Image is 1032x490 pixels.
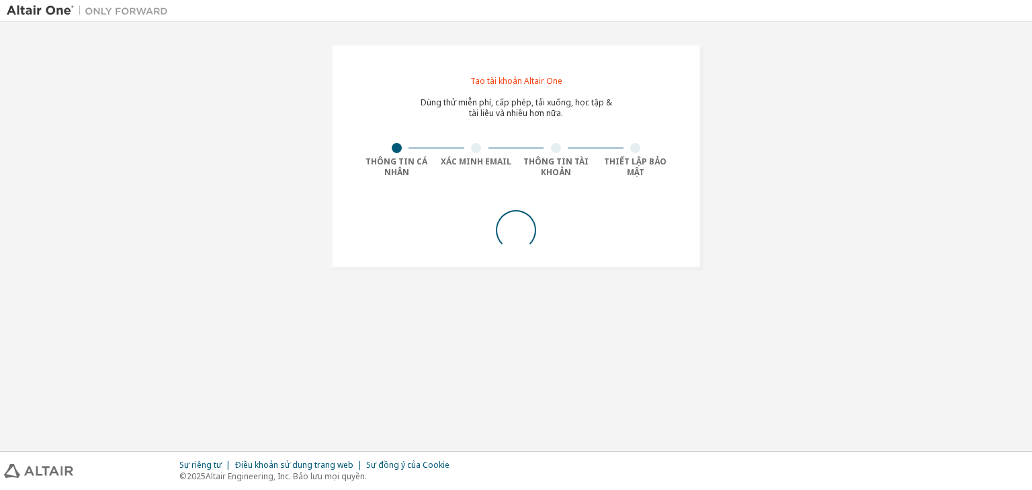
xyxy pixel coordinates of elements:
font: Sự đồng ý của Cookie [366,459,449,471]
font: 2025 [187,471,206,482]
font: tài liệu và nhiều hơn nữa. [469,107,563,119]
font: Xác minh Email [441,156,511,167]
img: altair_logo.svg [4,464,73,478]
img: Altair One [7,4,175,17]
font: Điều khoản sử dụng trang web [234,459,353,471]
font: Thông tin tài khoản [523,156,589,178]
font: © [179,471,187,482]
font: Sự riêng tư [179,459,222,471]
font: Altair Engineering, Inc. Bảo lưu mọi quyền. [206,471,367,482]
font: Dùng thử miễn phí, cấp phép, tải xuống, học tập & [421,97,612,108]
font: Tạo tài khoản Altair One [470,75,562,87]
font: Thông tin cá nhân [365,156,427,178]
font: Thiết lập bảo mật [604,156,666,178]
